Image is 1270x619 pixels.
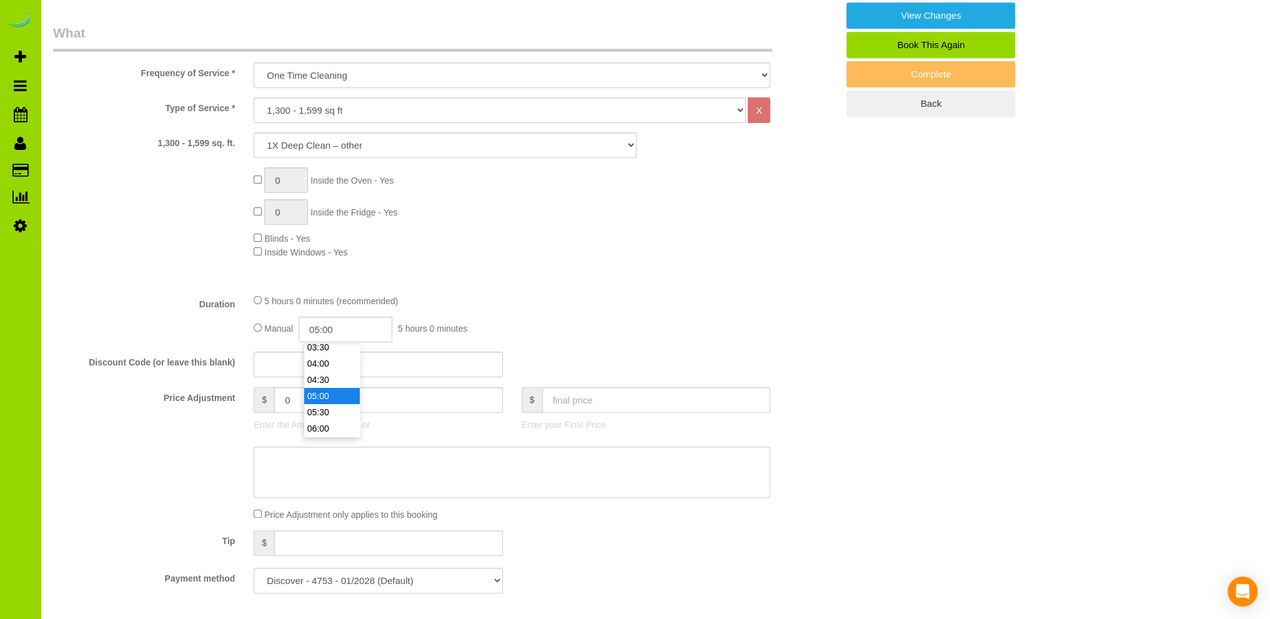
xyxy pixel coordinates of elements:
label: Type of Service * [44,97,244,114]
span: $ [522,387,542,413]
li: 05:00 [304,388,360,404]
a: Book This Again [846,32,1015,58]
span: Manual [264,324,293,334]
a: View Changes [846,2,1015,29]
span: Price Adjustment only applies to this booking [264,510,437,520]
label: Payment method [44,568,244,585]
p: Enter the Amount to Adjust, or [254,418,502,431]
span: Inside the Oven - Yes [310,176,394,186]
span: 5 hours 0 minutes (recommended) [264,296,398,306]
label: Duration [44,294,244,310]
img: Automaid Logo [7,12,32,30]
a: Back [846,91,1015,117]
li: 06:30 [304,437,360,453]
span: 5 hours 0 minutes [398,324,467,334]
p: Enter your Final Price [522,418,770,431]
span: Blinds - Yes [264,234,310,244]
legend: What [53,24,772,52]
span: Inside the Fridge - Yes [310,207,397,217]
li: 03:30 [304,339,360,355]
input: final price [542,387,771,413]
label: Discount Code (or leave this blank) [44,352,244,369]
li: 05:30 [304,404,360,420]
div: Open Intercom Messenger [1228,577,1258,607]
label: Frequency of Service * [44,62,244,79]
li: 04:30 [304,372,360,388]
span: $ [254,387,274,413]
span: $ [254,530,274,556]
li: 04:00 [304,355,360,372]
span: Inside Windows - Yes [264,247,347,257]
label: Price Adjustment [44,387,244,404]
label: Tip [44,530,244,547]
li: 06:00 [304,420,360,437]
label: 1,300 - 1,599 sq. ft. [44,132,244,149]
